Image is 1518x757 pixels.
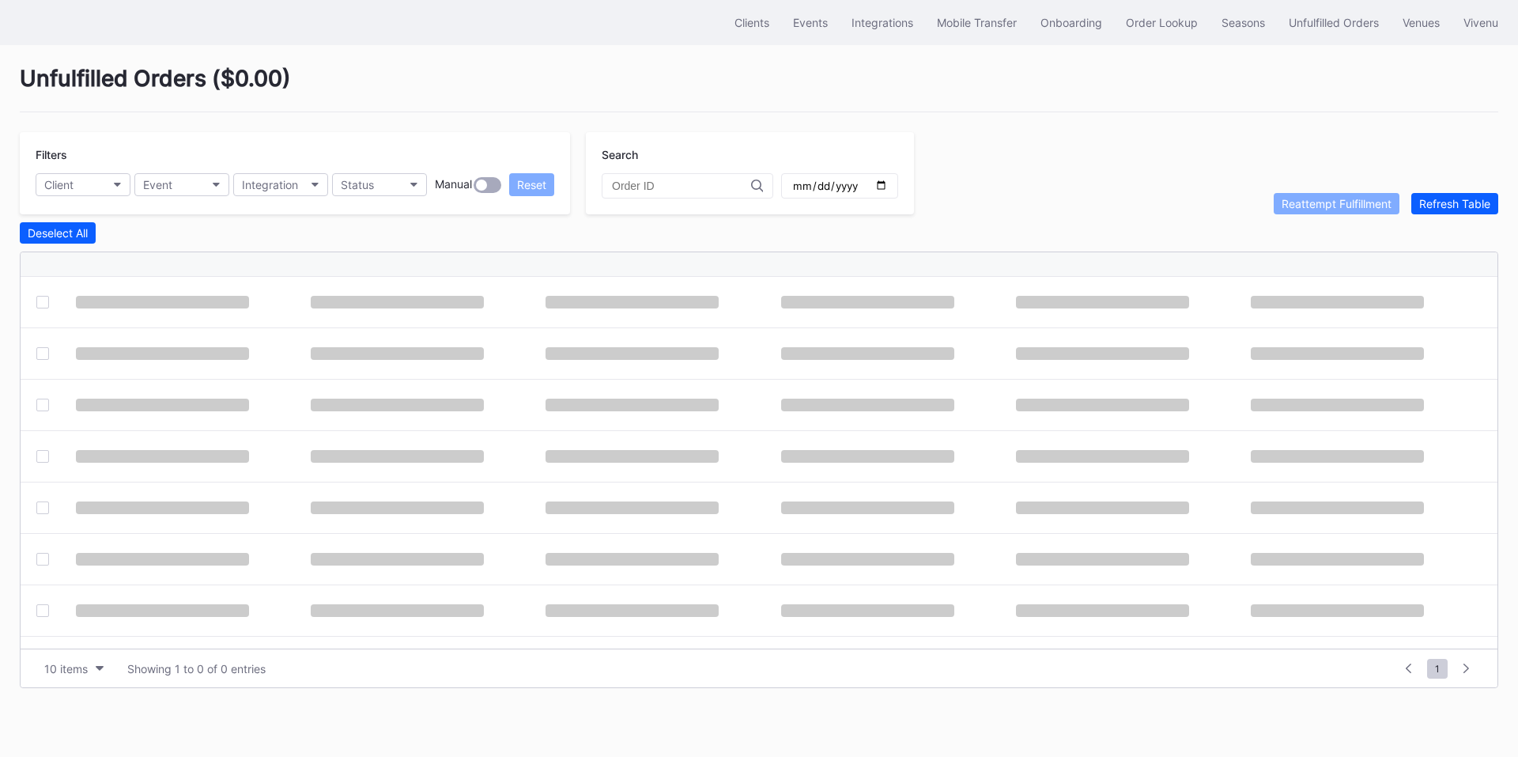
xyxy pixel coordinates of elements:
div: Showing 1 to 0 of 0 entries [127,662,266,676]
button: Events [781,8,840,37]
button: Order Lookup [1114,8,1210,37]
div: Mobile Transfer [937,16,1017,29]
div: Refresh Table [1419,197,1490,210]
button: Deselect All [20,222,96,244]
button: Reset [509,173,554,196]
button: Client [36,173,130,196]
div: Venues [1403,16,1440,29]
div: Clients [734,16,769,29]
button: Onboarding [1029,8,1114,37]
button: Refresh Table [1411,193,1498,214]
button: Integrations [840,8,925,37]
div: Reset [517,178,546,191]
button: Unfulfilled Orders [1277,8,1391,37]
div: Manual [435,177,472,193]
div: Integrations [852,16,913,29]
div: Deselect All [28,226,88,240]
button: Event [134,173,229,196]
button: Venues [1391,8,1452,37]
div: Filters [36,148,554,161]
button: Seasons [1210,8,1277,37]
button: Status [332,173,427,196]
button: Mobile Transfer [925,8,1029,37]
div: Unfulfilled Orders [1289,16,1379,29]
div: Reattempt Fulfillment [1282,197,1391,210]
div: Event [143,178,172,191]
button: Clients [723,8,781,37]
button: Vivenu [1452,8,1510,37]
button: 10 items [36,658,111,679]
div: Integration [242,178,298,191]
div: Unfulfilled Orders ( $0.00 ) [20,65,1498,112]
button: Integration [233,173,328,196]
span: 1 [1427,659,1448,679]
div: 10 items [44,662,88,676]
input: Order ID [612,180,751,192]
div: Client [44,178,74,191]
div: Search [602,148,898,161]
div: Seasons [1222,16,1265,29]
div: Vivenu [1463,16,1498,29]
div: Events [793,16,828,29]
div: Onboarding [1040,16,1102,29]
div: Order Lookup [1126,16,1198,29]
div: Status [341,178,374,191]
button: Reattempt Fulfillment [1274,193,1399,214]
